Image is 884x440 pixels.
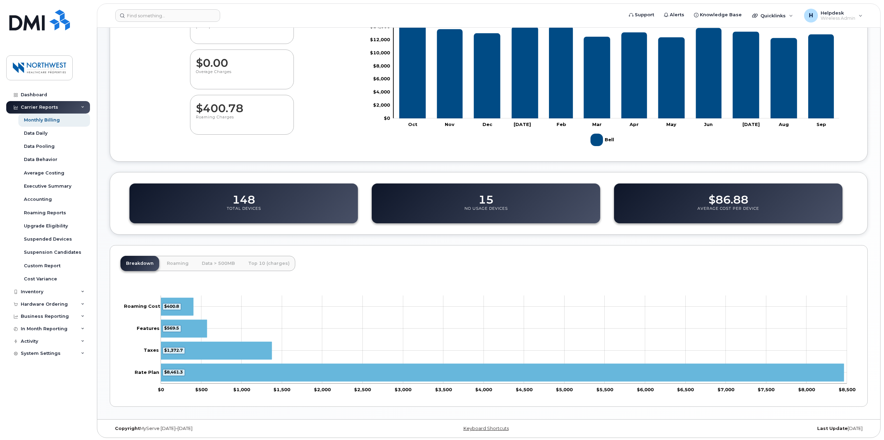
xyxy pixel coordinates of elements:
[196,24,288,36] p: [DATE]
[370,11,839,149] g: Chart
[164,326,179,331] tspan: $569.5
[196,95,288,115] dd: $400.78
[697,206,759,218] p: Average Cost Per Device
[590,131,615,149] g: Legend
[135,369,159,375] tspan: Rate Plan
[370,50,390,55] tspan: $10,000
[809,11,813,20] span: H
[124,304,160,309] tspan: Roaming Cost
[478,187,494,206] dd: 15
[464,206,508,218] p: No Usage Devices
[817,122,826,127] tspan: Sep
[120,256,159,271] a: Breakdown
[700,11,742,18] span: Knowledge Base
[164,370,183,375] tspan: $8,461.3
[718,387,734,392] tspan: $7,000
[624,8,659,22] a: Support
[124,296,856,392] g: Chart
[373,76,390,82] tspan: $6,000
[476,387,493,392] tspan: $4,000
[556,387,573,392] tspan: $5,000
[110,426,362,431] div: MyServe [DATE]–[DATE]
[370,24,390,29] tspan: $14,000
[742,122,760,127] tspan: [DATE]
[593,122,602,127] tspan: Mar
[196,115,288,127] p: Roaming Charges
[144,348,159,353] tspan: Taxes
[196,256,241,271] a: Data > 500MB
[514,122,531,127] tspan: [DATE]
[395,387,412,392] tspan: $3,000
[615,426,868,431] div: [DATE]
[196,69,288,82] p: Overage Charges
[689,8,747,22] a: Knowledge Base
[195,387,208,392] tspan: $500
[799,9,867,23] div: Helpdesk
[115,426,140,431] strong: Copyright
[274,387,291,392] tspan: $1,500
[747,9,798,23] div: Quicklinks
[463,426,509,431] a: Keyboard Shortcuts
[373,102,390,108] tspan: $2,000
[516,387,533,392] tspan: $4,500
[196,50,288,69] dd: $0.00
[158,387,164,392] tspan: $0
[596,387,613,392] tspan: $5,500
[630,122,639,127] tspan: Apr
[137,325,160,331] tspan: Features
[354,387,371,392] tspan: $2,500
[373,63,390,69] tspan: $8,000
[232,187,255,206] dd: 148
[839,387,856,392] tspan: $8,500
[821,16,855,21] span: Wireless Admin
[314,387,331,392] tspan: $2,000
[670,11,684,18] span: Alerts
[778,122,789,127] tspan: Aug
[445,122,455,127] tspan: Nov
[384,115,390,121] tspan: $0
[635,11,654,18] span: Support
[798,387,815,392] tspan: $8,000
[677,387,694,392] tspan: $6,500
[590,131,615,149] g: Bell
[227,206,261,218] p: Total Devices
[667,122,677,127] tspan: May
[709,187,748,206] dd: $86.88
[115,9,220,22] input: Find something...
[408,122,418,127] tspan: Oct
[821,10,855,16] span: Helpdesk
[164,304,179,309] tspan: $400.8
[161,298,844,381] g: Series
[659,8,689,22] a: Alerts
[758,387,775,392] tspan: $7,500
[161,256,194,271] a: Roaming
[373,89,390,95] tspan: $4,000
[637,387,654,392] tspan: $6,000
[435,387,452,392] tspan: $3,500
[399,25,834,118] g: Bell
[164,348,183,353] tspan: $1,372.7
[482,122,493,127] tspan: Dec
[243,256,295,271] a: Top 10 (charges)
[370,37,390,42] tspan: $12,000
[817,426,848,431] strong: Last Update
[233,387,250,392] tspan: $1,000
[760,13,786,18] span: Quicklinks
[704,122,713,127] tspan: Jun
[557,122,566,127] tspan: Feb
